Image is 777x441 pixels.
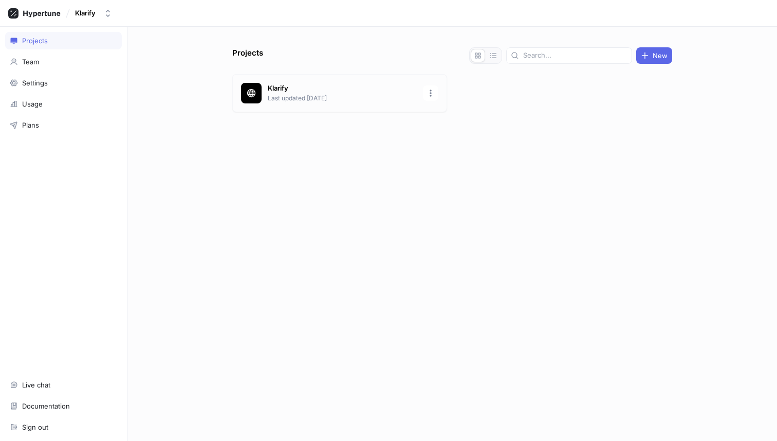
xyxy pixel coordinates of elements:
a: Usage [5,95,122,113]
div: Sign out [22,423,48,431]
div: Team [22,58,39,66]
a: Settings [5,74,122,92]
a: Documentation [5,397,122,415]
span: New [653,52,668,59]
div: Live chat [22,381,50,389]
div: Settings [22,79,48,87]
input: Search... [523,50,627,61]
a: Projects [5,32,122,49]
div: Documentation [22,402,70,410]
a: Plans [5,116,122,134]
p: Projects [232,47,263,64]
p: Last updated [DATE] [268,94,417,103]
p: Klarify [268,83,417,94]
div: Projects [22,37,48,45]
div: Usage [22,100,43,108]
button: New [636,47,672,64]
div: Klarify [75,9,96,17]
div: Plans [22,121,39,129]
button: Klarify [71,5,116,22]
a: Team [5,53,122,70]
